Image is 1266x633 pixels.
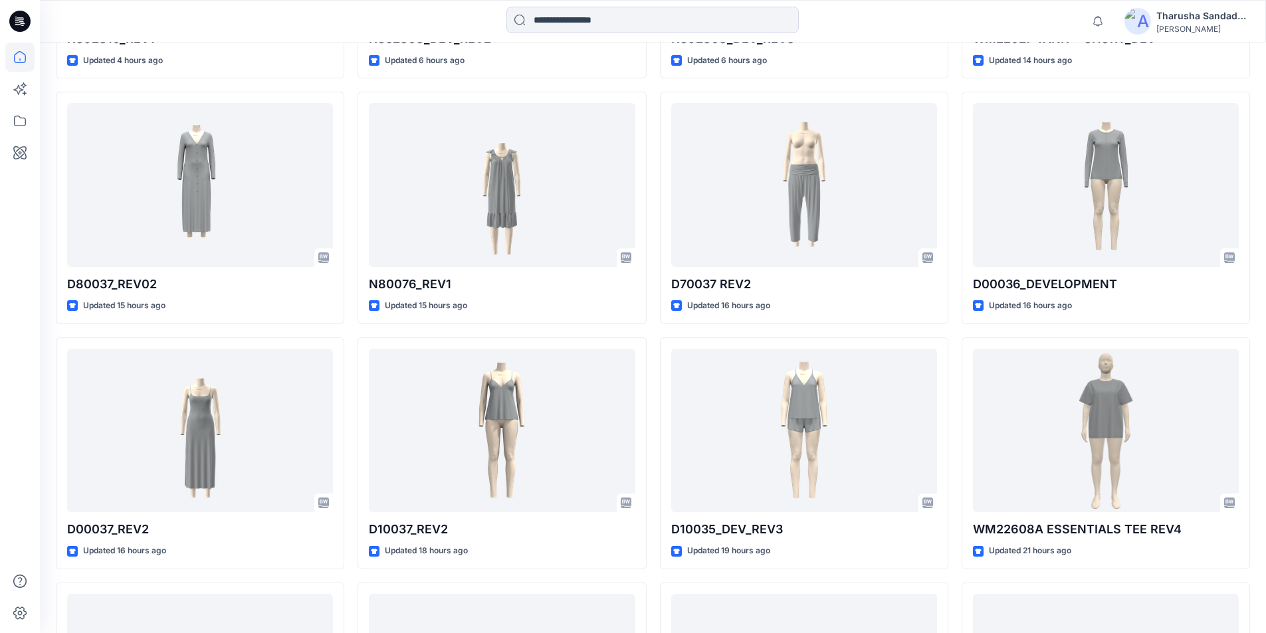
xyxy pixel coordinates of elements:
div: [PERSON_NAME] [1156,24,1249,34]
a: D00037_REV2 [67,349,333,513]
p: Updated 6 hours ago [385,54,465,68]
p: Updated 16 hours ago [83,544,166,558]
p: Updated 21 hours ago [989,544,1071,558]
img: avatar [1124,8,1151,35]
a: D10035_DEV_REV3 [671,349,937,513]
p: D00036_DEVELOPMENT [973,275,1239,294]
a: WM22608A ESSENTIALS TEE REV4 [973,349,1239,513]
p: Updated 4 hours ago [83,54,163,68]
p: D70037 REV2 [671,275,937,294]
a: N80076_REV1 [369,103,635,267]
p: D10035_DEV_REV3 [671,520,937,539]
a: D80037_REV02 [67,103,333,267]
p: Updated 6 hours ago [687,54,767,68]
p: D10037_REV2 [369,520,635,539]
p: Updated 18 hours ago [385,544,468,558]
a: D10037_REV2 [369,349,635,513]
a: D70037 REV2 [671,103,937,267]
p: Updated 15 hours ago [385,299,467,313]
a: D00036_DEVELOPMENT [973,103,1239,267]
p: WM22608A ESSENTIALS TEE REV4 [973,520,1239,539]
p: N80076_REV1 [369,275,635,294]
p: Updated 16 hours ago [989,299,1072,313]
div: Tharusha Sandadeepa [1156,8,1249,24]
p: Updated 16 hours ago [687,299,770,313]
p: Updated 19 hours ago [687,544,770,558]
p: D00037_REV2 [67,520,333,539]
p: D80037_REV02 [67,275,333,294]
p: Updated 15 hours ago [83,299,165,313]
p: Updated 14 hours ago [989,54,1072,68]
